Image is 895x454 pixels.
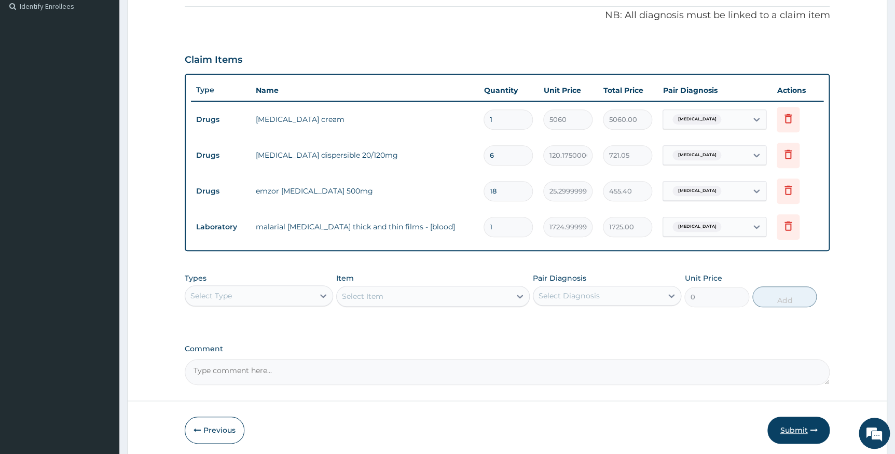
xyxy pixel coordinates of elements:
[191,110,251,129] td: Drugs
[772,80,823,101] th: Actions
[251,80,479,101] th: Name
[19,52,42,78] img: d_794563401_company_1708531726252_794563401
[672,222,721,232] span: [MEDICAL_DATA]
[190,291,232,301] div: Select Type
[672,150,721,160] span: [MEDICAL_DATA]
[185,417,244,444] button: Previous
[54,58,174,72] div: Chat with us now
[684,273,722,283] label: Unit Price
[538,80,598,101] th: Unit Price
[185,54,242,66] h3: Claim Items
[251,181,479,201] td: emzor [MEDICAL_DATA] 500mg
[185,274,206,283] label: Types
[191,182,251,201] td: Drugs
[170,5,195,30] div: Minimize live chat window
[767,417,830,444] button: Submit
[672,114,721,125] span: [MEDICAL_DATA]
[185,9,830,22] p: NB: All diagnosis must be linked to a claim item
[478,80,538,101] th: Quantity
[598,80,657,101] th: Total Price
[251,216,479,237] td: malarial [MEDICAL_DATA] thick and thin films - [blood]
[672,186,721,196] span: [MEDICAL_DATA]
[191,146,251,165] td: Drugs
[533,273,586,283] label: Pair Diagnosis
[191,80,251,100] th: Type
[60,131,143,236] span: We're online!
[752,286,817,307] button: Add
[539,291,599,301] div: Select Diagnosis
[251,109,479,130] td: [MEDICAL_DATA] cream
[5,283,198,320] textarea: Type your message and hit 'Enter'
[251,145,479,166] td: [MEDICAL_DATA] dispersible 20/120mg
[657,80,772,101] th: Pair Diagnosis
[336,273,354,283] label: Item
[185,345,830,353] label: Comment
[191,217,251,237] td: Laboratory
